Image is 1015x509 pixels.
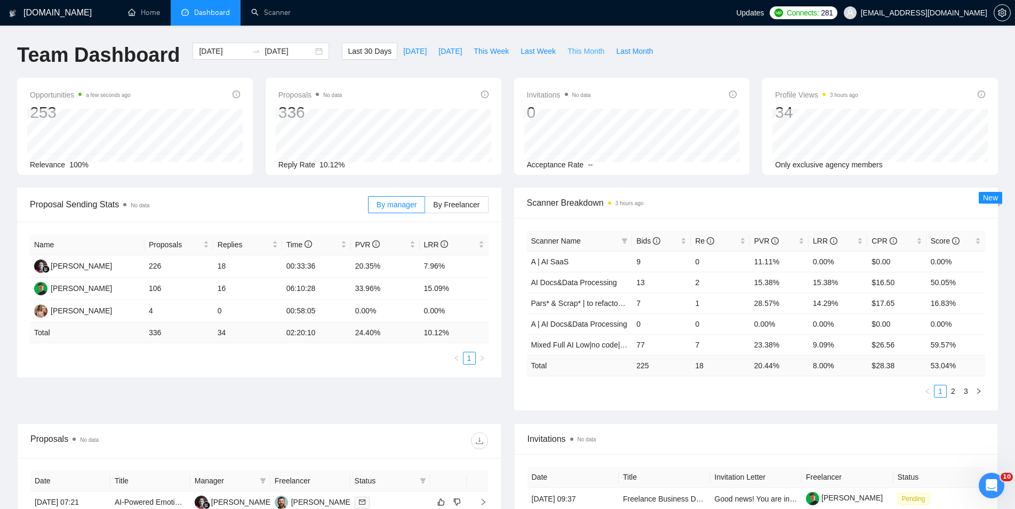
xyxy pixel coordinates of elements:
[621,238,628,244] span: filter
[433,43,468,60] button: [DATE]
[867,355,926,376] td: $ 28.38
[527,102,591,123] div: 0
[754,237,779,245] span: PVR
[976,388,982,394] span: right
[562,43,610,60] button: This Month
[994,9,1011,17] a: setting
[270,471,350,491] th: Freelancer
[471,432,488,449] button: download
[420,300,489,322] td: 0.00%
[397,43,433,60] button: [DATE]
[453,498,461,506] span: dislike
[926,355,985,376] td: 53.04 %
[527,160,584,169] span: Acceptance Rate
[972,385,985,398] li: Next Page
[252,47,260,55] span: to
[691,293,749,313] td: 1
[342,43,397,60] button: Last 30 Days
[80,437,99,443] span: No data
[282,300,351,322] td: 00:58:05
[830,92,858,98] time: 3 hours ago
[305,240,312,248] span: info-circle
[213,235,282,255] th: Replies
[729,91,737,98] span: info-circle
[30,471,110,491] th: Date
[710,467,802,488] th: Invitation Letter
[926,251,985,272] td: 0.00%
[806,494,883,502] a: [PERSON_NAME]
[695,237,714,245] span: Re
[568,45,604,57] span: This Month
[846,9,854,17] span: user
[934,385,946,397] a: 1
[190,471,270,491] th: Manager
[128,8,160,17] a: homeHome
[463,352,475,364] a: 1
[821,7,833,19] span: 281
[420,478,426,484] span: filter
[291,496,353,508] div: [PERSON_NAME]
[736,9,764,17] span: Updates
[947,385,959,397] a: 2
[898,494,934,503] a: Pending
[636,237,660,245] span: Bids
[372,240,380,248] span: info-circle
[471,437,487,445] span: download
[213,278,282,300] td: 16
[453,355,460,361] span: left
[30,198,368,211] span: Proposal Sending Stats
[521,45,556,57] span: Last Week
[437,498,445,506] span: like
[809,334,867,355] td: 9.09%
[531,237,581,245] span: Scanner Name
[691,251,749,272] td: 0
[199,45,247,57] input: Start date
[531,299,631,308] a: Pars* & Scrap* | to refactoring
[960,385,972,397] a: 3
[203,502,210,509] img: gigradar-bm.png
[195,496,208,509] img: SS
[468,43,515,60] button: This Week
[515,43,562,60] button: Last Week
[707,237,714,245] span: info-circle
[213,300,282,322] td: 0
[809,293,867,313] td: 14.29%
[867,251,926,272] td: $0.00
[926,272,985,293] td: 50.05%
[960,385,972,398] li: 3
[275,496,288,509] img: VK
[619,467,710,488] th: Title
[867,293,926,313] td: $17.65
[348,45,391,57] span: Last 30 Days
[527,196,986,209] span: Scanner Breakdown
[450,352,463,365] li: Previous Page
[420,255,489,278] td: 7.96%
[813,237,837,245] span: LRR
[149,239,201,251] span: Proposals
[921,385,934,398] li: Previous Page
[867,272,926,293] td: $16.50
[433,200,479,209] span: By Freelancer
[258,473,268,489] span: filter
[774,9,783,17] img: upwork-logo.png
[890,237,897,245] span: info-circle
[233,91,240,98] span: info-circle
[251,8,291,17] a: searchScanner
[51,305,112,317] div: [PERSON_NAME]
[775,102,858,123] div: 34
[994,9,1010,17] span: setting
[424,240,449,249] span: LRR
[1001,473,1013,481] span: 10
[435,496,447,508] button: like
[775,88,858,101] span: Profile Views
[867,334,926,355] td: $26.56
[110,471,190,491] th: Title
[691,334,749,355] td: 7
[994,4,1011,21] button: setting
[275,497,353,506] a: VK[PERSON_NAME]
[282,255,351,278] td: 00:33:36
[531,320,627,328] span: A | AI Docs&Data Processing
[377,200,417,209] span: By manager
[218,239,270,251] span: Replies
[34,282,47,295] img: MB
